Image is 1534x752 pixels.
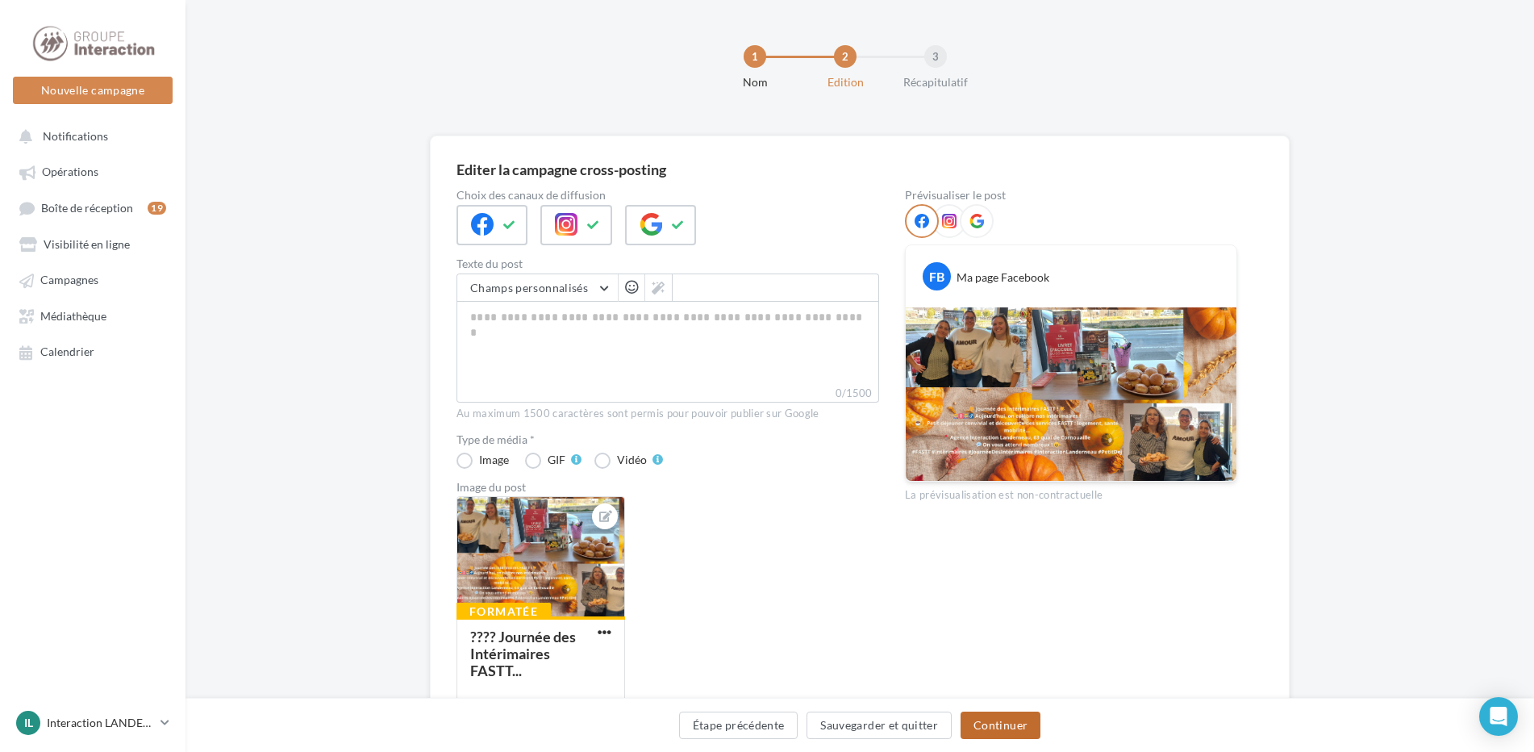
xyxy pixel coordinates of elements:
button: Notifications [10,121,169,150]
a: Médiathèque [10,301,176,330]
div: Nom [703,74,807,90]
span: Notifications [43,129,108,143]
div: Récapitulatif [884,74,987,90]
div: Prévisualiser le post [905,190,1237,201]
label: Choix des canaux de diffusion [456,190,879,201]
div: Open Intercom Messenger [1479,697,1518,736]
label: 0/1500 [456,385,879,403]
div: Image [479,454,509,466]
div: Image du post [456,482,879,493]
div: Ma page Facebook [957,269,1049,286]
span: Boîte de réception [41,201,133,215]
div: La prévisualisation est non-contractuelle [905,482,1237,503]
a: Opérations [10,157,176,186]
button: Sauvegarder et quitter [807,712,952,739]
button: Continuer [961,712,1040,739]
div: 1 [744,45,766,68]
span: Champs personnalisés [470,281,588,295]
div: FB [923,262,951,290]
span: Calendrier [40,345,94,359]
div: Editer la campagne cross-posting [456,162,666,177]
label: Texte du post [456,258,879,269]
button: Champs personnalisés [457,274,618,302]
a: IL Interaction LANDERNEAU [13,708,173,738]
label: Type de média * [456,434,879,445]
div: Au maximum 1500 caractères sont permis pour pouvoir publier sur Google [456,407,879,421]
div: 19 [148,202,166,215]
div: Edition [794,74,897,90]
div: Formatée [456,603,551,620]
a: Boîte de réception19 [10,193,176,223]
a: Campagnes [10,265,176,294]
button: Étape précédente [679,712,798,739]
a: Calendrier [10,336,176,366]
span: Opérations [42,165,98,179]
span: Visibilité en ligne [44,237,130,251]
span: IL [24,715,33,731]
a: Visibilité en ligne [10,229,176,258]
div: ???? Journée des Intérimaires FASTT... [470,628,576,679]
p: Interaction LANDERNEAU [47,715,154,731]
div: 2 [834,45,857,68]
span: Campagnes [40,274,98,287]
div: 3 [924,45,947,68]
div: GIF [548,454,565,466]
div: Vidéo [617,454,647,466]
button: Nouvelle campagne [13,77,173,104]
span: Médiathèque [40,309,106,323]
